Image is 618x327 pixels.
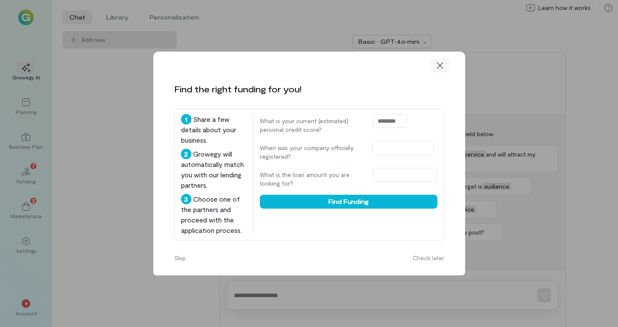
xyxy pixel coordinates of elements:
div: 1 [181,114,191,124]
label: When was your company officially registered? [260,144,364,161]
div: Share a few details about your business. [181,114,246,145]
button: Find Funding [260,195,437,209]
label: What is the loan amount you are looking for? [260,170,364,188]
button: Check later [408,251,450,265]
div: Find the right funding for you! [174,83,301,95]
label: What is your current (estimated) personal credit score? [260,117,364,134]
div: 3 [181,194,191,204]
button: Skip [169,251,191,265]
div: Choose one of the partners and proceed with the application process. [181,194,246,235]
div: Growegy will automatically match you with our lending partners. [181,149,246,190]
div: 2 [181,149,191,159]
